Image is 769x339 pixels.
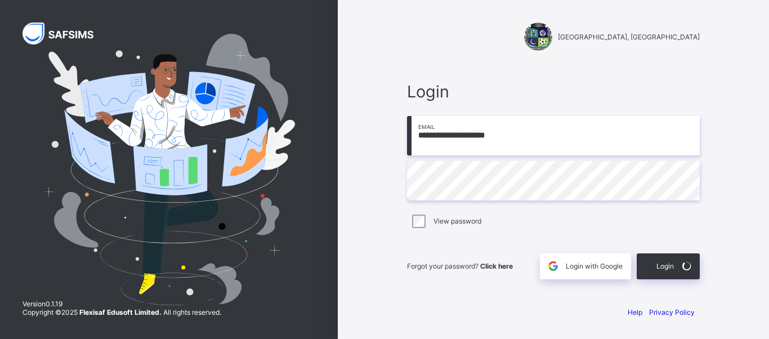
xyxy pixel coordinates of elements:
[649,308,695,316] a: Privacy Policy
[23,308,221,316] span: Copyright © 2025 All rights reserved.
[23,23,107,44] img: SAFSIMS Logo
[43,34,295,305] img: Hero Image
[566,262,623,270] span: Login with Google
[480,262,513,270] a: Click here
[23,300,221,308] span: Version 0.1.19
[433,217,481,225] label: View password
[79,308,162,316] strong: Flexisaf Edusoft Limited.
[656,262,674,270] span: Login
[558,33,700,41] span: [GEOGRAPHIC_DATA], [GEOGRAPHIC_DATA]
[547,260,560,273] img: google.396cfc9801f0270233282035f929180a.svg
[628,308,642,316] a: Help
[407,82,700,101] span: Login
[407,262,513,270] span: Forgot your password?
